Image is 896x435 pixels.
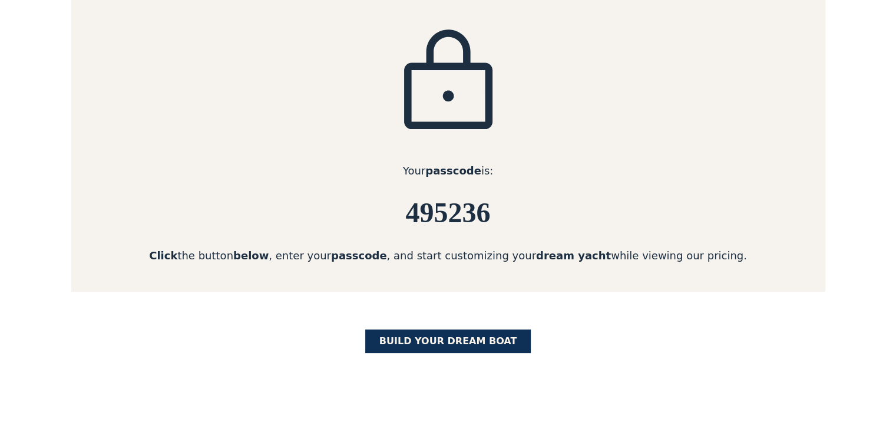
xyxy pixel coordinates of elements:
[149,249,177,262] strong: Click
[425,164,481,177] strong: passcode
[71,197,825,229] h6: 495236
[233,249,269,262] strong: below
[71,163,825,179] div: Your is:
[71,248,825,263] div: the button , enter your , and start customizing your while viewing our pricing.
[331,249,387,262] strong: passcode
[536,249,611,262] strong: dream yacht
[389,26,507,144] img: icon
[365,329,531,353] a: BUILD yOUR dream boat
